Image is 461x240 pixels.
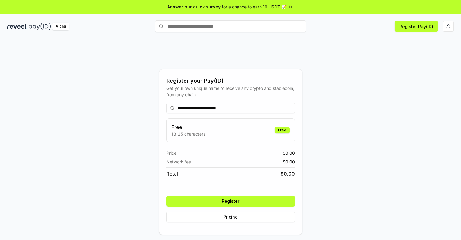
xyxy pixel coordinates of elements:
[281,170,295,177] span: $ 0.00
[166,212,295,222] button: Pricing
[166,170,178,177] span: Total
[52,23,69,30] div: Alpha
[395,21,438,32] button: Register Pay(ID)
[283,150,295,156] span: $ 0.00
[172,131,205,137] p: 13-25 characters
[166,196,295,207] button: Register
[29,23,51,30] img: pay_id
[166,159,191,165] span: Network fee
[166,85,295,98] div: Get your own unique name to receive any crypto and stablecoin, from any chain
[7,23,27,30] img: reveel_dark
[172,123,205,131] h3: Free
[283,159,295,165] span: $ 0.00
[275,127,290,133] div: Free
[166,150,176,156] span: Price
[167,4,221,10] span: Answer our quick survey
[222,4,286,10] span: for a chance to earn 10 USDT 📝
[166,77,295,85] div: Register your Pay(ID)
